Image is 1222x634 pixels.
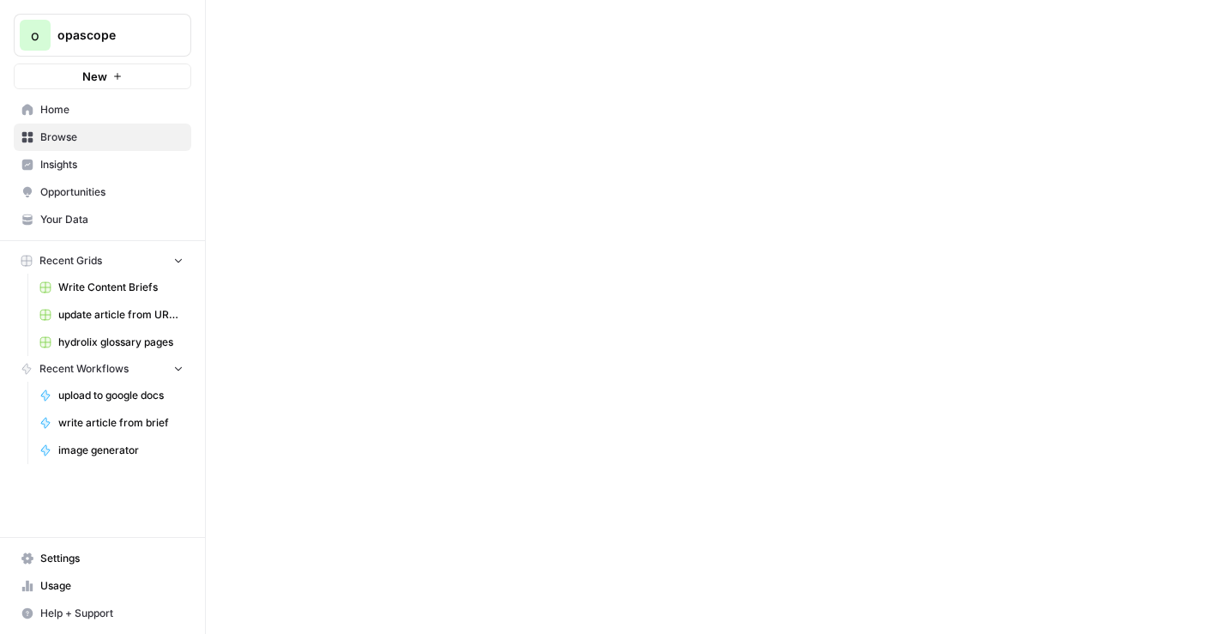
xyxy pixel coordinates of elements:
span: New [82,68,107,85]
span: Home [40,102,184,118]
a: Insights [14,151,191,178]
span: update article from URL (MariaDB) [58,307,184,323]
span: write article from brief [58,415,184,431]
span: Write Content Briefs [58,280,184,295]
button: Workspace: opascope [14,14,191,57]
a: upload to google docs [32,382,191,409]
span: Settings [40,551,184,566]
span: Browse [40,130,184,145]
span: opascope [57,27,161,44]
a: Write Content Briefs [32,274,191,301]
span: image generator [58,443,184,458]
span: upload to google docs [58,388,184,403]
span: o [31,25,39,45]
a: Your Data [14,206,191,233]
a: update article from URL (MariaDB) [32,301,191,329]
span: hydrolix glossary pages [58,335,184,350]
span: Usage [40,578,184,594]
a: image generator [32,437,191,464]
a: write article from brief [32,409,191,437]
a: Opportunities [14,178,191,206]
a: Home [14,96,191,124]
a: hydrolix glossary pages [32,329,191,356]
span: Opportunities [40,184,184,200]
button: New [14,63,191,89]
button: Help + Support [14,600,191,627]
a: Settings [14,545,191,572]
button: Recent Grids [14,248,191,274]
span: Your Data [40,212,184,227]
a: Usage [14,572,191,600]
button: Recent Workflows [14,356,191,382]
span: Recent Grids [39,253,102,269]
span: Recent Workflows [39,361,129,377]
a: Browse [14,124,191,151]
span: Insights [40,157,184,172]
span: Help + Support [40,606,184,621]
